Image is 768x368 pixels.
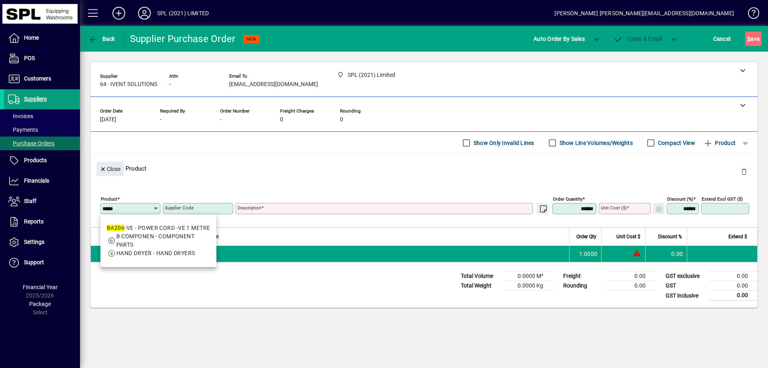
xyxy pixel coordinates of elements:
[505,281,553,291] td: 0.0000 Kg
[607,281,655,291] td: 0.00
[24,259,44,265] span: Support
[8,140,54,147] span: Purchase Orders
[710,291,758,301] td: 0.00
[702,196,743,202] mat-label: Extend excl GST ($)
[4,137,80,150] a: Purchase Orders
[601,205,627,211] mat-label: Unit Cost ($)
[747,36,750,42] span: S
[658,232,682,241] span: Discount %
[4,48,80,68] a: POS
[80,32,124,46] app-page-header-button: Back
[4,151,80,171] a: Products
[614,36,662,42] span: Order & Email
[107,225,124,231] em: BA206
[130,32,236,45] div: Supplier Purchase Order
[88,36,115,42] span: Back
[90,154,758,183] div: Product
[169,81,171,88] span: -
[86,32,117,46] button: Back
[24,75,51,82] span: Customers
[29,301,51,307] span: Package
[713,32,731,45] span: Cancel
[667,196,693,202] mat-label: Discount (%)
[4,232,80,252] a: Settings
[554,7,734,20] div: [PERSON_NAME] [PERSON_NAME][EMAIL_ADDRESS][DOMAIN_NAME]
[24,239,44,245] span: Settings
[4,28,80,48] a: Home
[530,32,589,46] button: Auto Order By Sales
[4,191,80,211] a: Staff
[24,198,36,204] span: Staff
[106,6,132,20] button: Add
[238,205,261,211] mat-label: Description
[662,271,710,281] td: GST exclusive
[742,2,758,28] a: Knowledge Base
[116,250,195,256] span: HAND DRYER - HAND DRYERS
[24,34,39,41] span: Home
[24,177,49,184] span: Financials
[457,271,505,281] td: Total Volume
[734,162,754,181] button: Delete
[553,196,582,202] mat-label: Order Quantity
[101,196,117,202] mat-label: Product
[280,117,283,123] span: 0
[116,233,195,248] span: B COMPONEN - COMPONENT PARTS
[4,123,80,137] a: Payments
[711,32,733,46] button: Cancel
[710,271,758,281] td: 0.00
[4,212,80,232] a: Reports
[472,139,534,147] label: Show Only Invalid Lines
[610,32,666,46] button: Order & Email
[505,271,553,281] td: 0.0000 M³
[645,246,687,262] td: 0.00
[747,32,760,45] span: ave
[107,224,210,232] div: -VE - POWER CORD -VE 1 METRE
[576,232,596,241] span: Order Qty
[132,6,157,20] button: Profile
[100,117,116,123] span: [DATE]
[656,139,695,147] label: Compact View
[734,168,754,175] app-page-header-button: Delete
[165,205,194,211] mat-label: Supplier Code
[8,127,38,133] span: Payments
[157,7,209,20] div: SPL (2021) LIMITED
[662,281,710,291] td: GST
[220,117,222,123] span: -
[558,139,633,147] label: Show Line Volumes/Weights
[246,36,256,42] span: NEW
[100,217,216,264] mat-option: BA206-VE - POWER CORD -VE 1 METRE
[559,281,607,291] td: Rounding
[4,109,80,123] a: Invoices
[4,253,80,273] a: Support
[340,117,343,123] span: 0
[229,81,318,88] span: [EMAIL_ADDRESS][DOMAIN_NAME]
[728,232,747,241] span: Extend $
[23,284,58,290] span: Financial Year
[616,232,640,241] span: Unit Cost $
[100,81,157,88] span: 64 - IVENT SOLUTIONS
[559,271,607,281] td: Freight
[100,163,120,176] span: Close
[745,32,762,46] button: Save
[710,281,758,291] td: 0.00
[569,246,601,262] td: 1.0000
[24,157,47,163] span: Products
[8,113,33,119] span: Invoices
[457,281,505,291] td: Total Weight
[4,69,80,89] a: Customers
[24,96,47,102] span: Suppliers
[24,218,44,225] span: Reports
[534,32,585,45] span: Auto Order By Sales
[96,162,124,176] button: Close
[94,165,126,172] app-page-header-button: Close
[24,55,35,61] span: POS
[160,117,162,123] span: -
[662,291,710,301] td: GST inclusive
[607,271,655,281] td: 0.00
[4,171,80,191] a: Financials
